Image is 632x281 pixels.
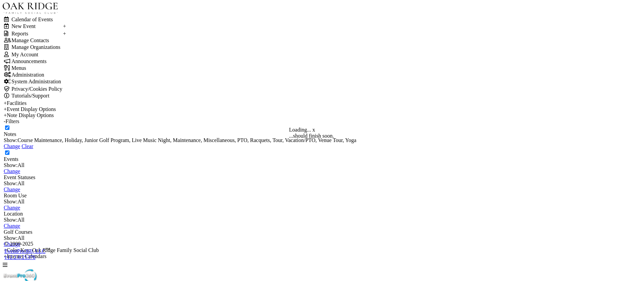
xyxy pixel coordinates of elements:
tr: New Event [4,23,66,30]
div: Show: [4,162,628,174]
tr: My Account [4,51,66,58]
span: Facilities [7,100,27,106]
span: All [18,180,24,186]
a: Change [4,223,20,229]
td: Reports [11,30,63,37]
span: + [63,31,66,36]
div: Location [4,211,628,217]
img: Logo [3,3,58,14]
div: © 2009- 2025 [4,241,628,247]
div: Golf Courses [4,229,628,235]
tr: Tutorials/Support [4,92,66,99]
span: All [18,199,24,204]
span: All [18,217,24,223]
span: + [63,23,66,29]
tr: Announcements [4,58,66,65]
span: All [18,235,24,241]
div: Event Statuses [4,174,628,180]
span: Loading... [289,127,311,133]
tr: Privacy/Cookies Policy [4,86,66,92]
td: Announcements [11,58,63,65]
tr: Calendar of Events [4,16,66,23]
td: Privacy/Cookies Policy [11,86,63,92]
div: Show: [4,137,628,149]
div: Show: [4,235,628,247]
td: System Administration [11,78,63,85]
span: + [4,247,7,253]
a: EventPro360, LLC [4,248,46,254]
a: v12.2.0.21376 [4,254,35,260]
span: Event Display Options [7,106,56,112]
td: My Account [11,51,63,58]
tr: Manage Contacts [4,37,66,44]
span: + [4,100,7,106]
a: Clear [22,143,33,149]
td: Administration [11,72,63,78]
td: Tutorials/Support [11,92,63,99]
tr: System Administration [4,78,66,85]
label: Notes [4,131,16,137]
tr: Administration [4,72,66,78]
a: Change [4,168,20,174]
div: +Event Display Options [4,106,628,112]
div: +Facilities [4,100,628,106]
span: - [4,118,5,124]
div: Show: [4,217,628,229]
span: All [18,162,24,168]
a: Change [4,187,20,192]
span: Course Maintenance, Holiday, Junior Golf Program, Live Music Night, Maintenance, Miscellaneous, P... [18,137,356,143]
tr: <span>Menus</span> [4,65,66,72]
span: Note Display Options [7,112,54,118]
td: New Event [11,23,63,30]
span: Filters [5,118,19,124]
div: Show: [4,199,628,211]
td: Manage Contacts [11,37,63,44]
span: Cancel [312,127,315,133]
span: Menus [11,65,26,71]
a: Change [4,143,20,149]
span: x [312,127,315,133]
a: Change [4,205,20,210]
span: + [4,253,7,259]
span: + [4,106,7,112]
span: + [4,112,7,118]
div: -Filters [4,118,628,124]
td: Calendar of Events [11,16,63,23]
td: Manage Organizations [11,44,63,51]
tr: Manage Organizations [4,44,66,51]
div: +Internet Calendars [4,253,628,259]
div: +Color Key: Oak Ridge Family Social Club [4,247,628,253]
div: +Note Display Options [4,112,628,118]
span: Color Key: Oak Ridge Family Social Club [7,247,99,253]
tr: Reports [4,30,66,37]
sup: ™ [46,247,50,252]
div: Menu: Click or 'Crtl+M' to toggle menu open/close [3,262,7,268]
div: Room Use [4,193,628,199]
a: Change [4,241,20,247]
div: ...should finish soon. [289,133,343,139]
label: Events [4,156,19,162]
div: Show: [4,180,628,193]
